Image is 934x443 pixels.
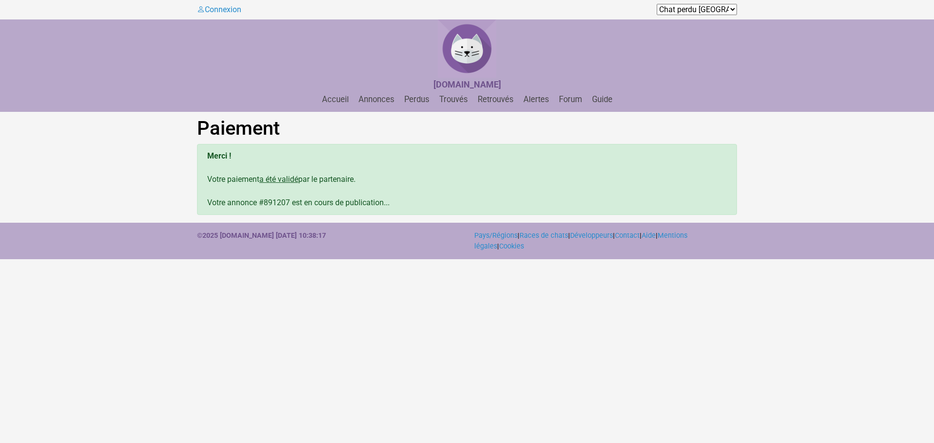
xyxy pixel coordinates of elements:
a: Accueil [318,95,353,104]
a: Alertes [520,95,553,104]
a: Connexion [197,5,241,14]
a: Trouvés [435,95,472,104]
a: Guide [588,95,616,104]
div: Votre paiement par le partenaire. Votre annonce #891207 est en cours de publication... [197,144,737,215]
h1: Paiement [197,117,737,140]
a: Forum [555,95,586,104]
a: Contact [615,231,640,240]
img: Chat Perdu France [438,19,496,78]
b: Merci ! [207,151,231,160]
a: Mentions légales [474,231,687,250]
a: Retrouvés [474,95,518,104]
strong: ©2025 [DOMAIN_NAME] [DATE] 10:38:17 [197,231,326,240]
a: Pays/Régions [474,231,518,240]
a: Races de chats [520,231,568,240]
a: Annonces [355,95,398,104]
u: a été validé [259,175,298,184]
a: Perdus [400,95,433,104]
a: Développeurs [570,231,613,240]
a: [DOMAIN_NAME] [433,80,501,89]
a: Cookies [499,242,524,250]
div: | | | | | | [467,230,744,251]
strong: [DOMAIN_NAME] [433,79,501,89]
a: Aide [642,231,656,240]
